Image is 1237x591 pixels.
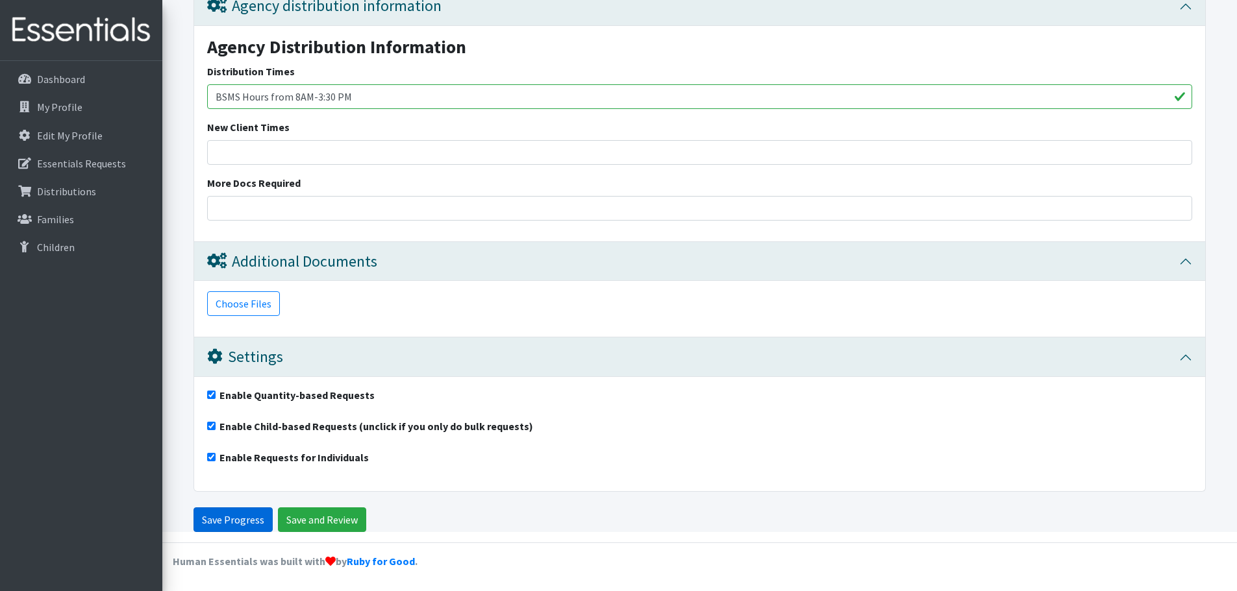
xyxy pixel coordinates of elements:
label: Enable Requests for Individuals [219,450,369,465]
a: Families [5,206,157,232]
button: Choose Files [207,291,280,316]
p: Edit My Profile [37,129,103,142]
input: Save Progress [194,507,273,532]
a: Edit My Profile [5,123,157,149]
div: Settings [207,348,283,367]
p: Distributions [37,185,96,198]
a: Distributions [5,178,157,204]
p: Families [37,213,74,226]
img: HumanEssentials [5,8,157,52]
a: Dashboard [5,66,157,92]
p: My Profile [37,101,82,114]
div: Additional Documents [207,252,377,271]
input: Save and Review [278,507,366,532]
p: Dashboard [37,73,85,86]
label: Enable Quantity-based Requests [219,387,375,403]
strong: Human Essentials was built with by . [173,555,418,568]
label: New Client Times [207,119,290,135]
a: My Profile [5,94,157,120]
a: Children [5,234,157,260]
button: Settings [194,337,1205,377]
button: Additional Documents [194,242,1205,282]
strong: Agency Distribution Information [207,35,466,58]
label: Distribution Times [207,64,295,79]
a: Essentials Requests [5,151,157,176]
label: Enable Child-based Requests (unclick if you only do bulk requests) [219,418,533,434]
label: More Docs Required [207,175,301,191]
p: Children [37,241,75,254]
a: Ruby for Good [347,555,415,568]
p: Essentials Requests [37,157,126,170]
